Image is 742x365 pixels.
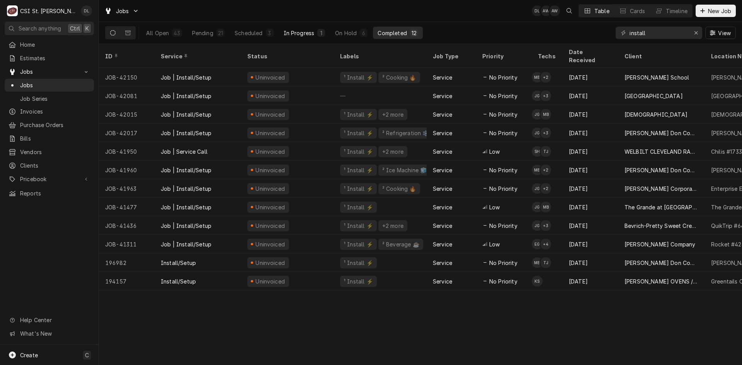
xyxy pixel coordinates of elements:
div: Mike Barnett's Avatar [540,109,551,120]
a: Go to Jobs [5,65,94,78]
div: ID [105,52,147,60]
div: Service [433,166,452,174]
div: Service [433,277,452,285]
div: JG [532,127,543,138]
div: + 2 [540,165,551,175]
div: JG [532,220,543,231]
div: Service [433,148,452,156]
div: Pending [192,29,213,37]
div: ¹ Install ⚡️ [343,166,374,174]
div: Uninvoiced [255,277,286,285]
div: + 3 [540,90,551,101]
div: AW [541,5,551,16]
div: Service [433,185,452,193]
a: Jobs [5,79,94,92]
div: AW [549,5,560,16]
div: On Hold [335,29,357,37]
div: JG [532,90,543,101]
div: CSI St. [PERSON_NAME] [20,7,77,15]
div: [DATE] [563,87,618,105]
div: In Progress [284,29,315,37]
div: JOB-42150 [99,68,155,87]
span: Jobs [20,81,90,89]
div: [DATE] [563,198,618,216]
div: Alexandria Wilp's Avatar [549,5,560,16]
div: Service [161,52,233,60]
div: ¹ Install ⚡️ [343,277,374,285]
div: — [334,87,427,105]
div: Trevor Johnson's Avatar [540,146,551,157]
a: Home [5,38,94,51]
span: No Priority [489,92,517,100]
div: Service [433,110,452,119]
div: ² Beverage ☕️ [381,240,420,248]
span: Low [489,240,500,248]
div: SH [532,146,543,157]
div: Jeff George's Avatar [532,202,543,212]
div: ¹ Install ⚡️ [343,222,374,230]
div: ¹ Install ⚡️ [343,148,374,156]
div: [PERSON_NAME] Corporate Park, LLC [625,185,699,193]
div: Status [247,52,326,60]
div: JOB-41963 [99,179,155,198]
div: Jeff George's Avatar [532,127,543,138]
div: Cards [630,7,645,15]
div: Install/Setup [161,277,196,285]
span: Home [20,41,90,49]
div: ¹ Install ⚡️ [343,73,374,81]
div: Service [433,203,452,211]
input: Keyword search [630,27,688,39]
a: Go to Jobs [101,5,142,17]
span: Low [489,203,500,211]
div: JOB-41950 [99,142,155,161]
div: CSI St. Louis's Avatar [7,5,18,16]
div: JOB-42081 [99,87,155,105]
div: [DATE] [563,68,618,87]
div: Steve Heppermann's Avatar [532,146,543,157]
a: Job Series [5,92,94,105]
div: Job | Install/Setup [161,129,211,137]
span: Help Center [20,316,89,324]
a: Purchase Orders [5,119,94,131]
div: David Lindsey's Avatar [532,5,543,16]
div: MB [540,202,551,212]
span: Estimates [20,54,90,62]
div: ¹ Install ⚡️ [343,203,374,211]
div: Client [625,52,697,60]
div: Uninvoiced [255,92,286,100]
div: [PERSON_NAME] Don Company [625,166,699,174]
a: Clients [5,159,94,172]
div: [PERSON_NAME] School [625,73,689,81]
div: Techs [538,52,556,60]
div: Job | Install/Setup [161,73,211,81]
div: Install/Setup [161,259,196,267]
div: Uninvoiced [255,259,286,267]
div: Service [433,240,452,248]
div: Job | Install/Setup [161,166,211,174]
div: Uninvoiced [255,129,286,137]
a: Estimates [5,52,94,65]
div: [DATE] [563,179,618,198]
div: Bevrich-Pretty Sweet Creations [625,222,699,230]
div: Timeline [666,7,688,15]
div: Table [594,7,609,15]
div: Kyle Smith's Avatar [532,276,543,287]
div: ² Cooking 🔥 [381,73,417,81]
div: ¹ Install ⚡️ [343,240,374,248]
div: WELBILT CLEVELAND RANGE [625,148,699,156]
div: ¹ Install ⚡️ [343,110,374,119]
div: Priority [482,52,524,60]
div: +2 more [381,222,404,230]
div: Uninvoiced [255,203,286,211]
div: MB [532,165,543,175]
div: JOB-42015 [99,105,155,124]
span: No Priority [489,73,517,81]
span: Low [489,148,500,156]
span: New Job [706,7,733,15]
div: [PERSON_NAME] Don Company [625,129,699,137]
span: Vendors [20,148,90,156]
div: Trevor Johnson's Avatar [540,257,551,268]
span: K [85,24,89,32]
div: Completed [378,29,407,37]
a: Go to What's New [5,327,94,340]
